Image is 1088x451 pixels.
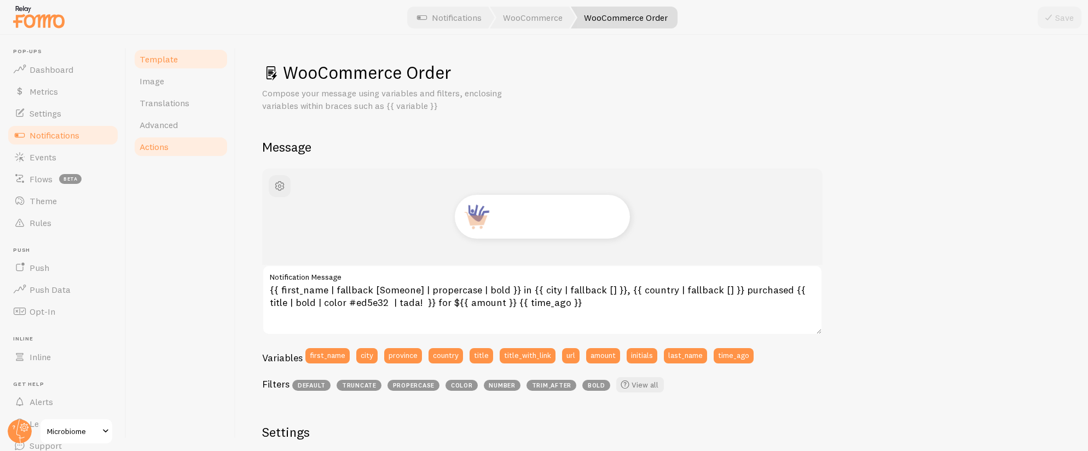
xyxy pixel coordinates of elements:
span: Microbiome [47,425,99,438]
span: Push Data [30,284,71,295]
span: Push [30,262,49,273]
a: Image [133,70,229,92]
h2: Message [262,138,1062,155]
button: country [429,348,463,363]
span: Metrics [30,86,58,97]
button: first_name [305,348,350,363]
span: Push [13,247,119,254]
button: time_ago [714,348,754,363]
span: bold [582,380,610,391]
a: Push Data [7,279,119,300]
button: city [356,348,378,363]
span: Actions [140,141,169,152]
a: Metrics [7,80,119,102]
a: Flows beta [7,168,119,190]
span: number [484,380,520,391]
a: Dashboard [7,59,119,80]
a: Settings [7,102,119,124]
img: fomo-relay-logo-orange.svg [11,3,66,31]
button: initials [627,348,657,363]
span: Flows [30,174,53,184]
button: amount [586,348,620,363]
span: Translations [140,97,189,108]
span: Notifications [30,130,79,141]
a: Push [7,257,119,279]
span: Opt-In [30,306,55,317]
span: Pop-ups [13,48,119,55]
a: Inline [7,346,119,368]
span: Settings [30,108,61,119]
span: color [445,380,478,391]
span: Events [30,152,56,163]
a: Actions [133,136,229,158]
span: Template [140,54,178,65]
h3: Filters [262,378,290,390]
a: Microbiome [39,418,113,444]
span: trim_after [526,380,576,391]
a: Template [133,48,229,70]
a: Rules [7,212,119,234]
button: title_with_link [500,348,555,363]
button: last_name [664,348,707,363]
button: title [470,348,493,363]
span: Learn [30,418,52,429]
span: propercase [387,380,439,391]
span: truncate [337,380,381,391]
button: province [384,348,422,363]
p: Compose your message using variables and filters, enclosing variables within braces such as {{ va... [262,87,525,112]
span: Dashboard [30,64,73,75]
h2: Settings [262,424,591,441]
a: Translations [133,92,229,114]
a: Advanced [133,114,229,136]
h3: Variables [262,351,303,364]
span: Advanced [140,119,178,130]
a: Alerts [7,391,119,413]
span: default [292,380,331,391]
img: Fomo [457,197,496,236]
a: Opt-In [7,300,119,322]
span: Theme [30,195,57,206]
span: Inline [13,336,119,343]
a: View all [616,377,664,392]
span: Inline [30,351,51,362]
span: Rules [30,217,51,228]
span: Image [140,76,164,86]
a: Notifications [7,124,119,146]
span: Alerts [30,396,53,407]
h1: WooCommerce Order [262,61,1062,84]
span: Support [30,440,62,451]
button: url [562,348,580,363]
a: Theme [7,190,119,212]
a: Events [7,146,119,168]
label: Notification Message [262,265,823,284]
span: Get Help [13,381,119,388]
a: Learn [7,413,119,435]
span: beta [59,174,82,184]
